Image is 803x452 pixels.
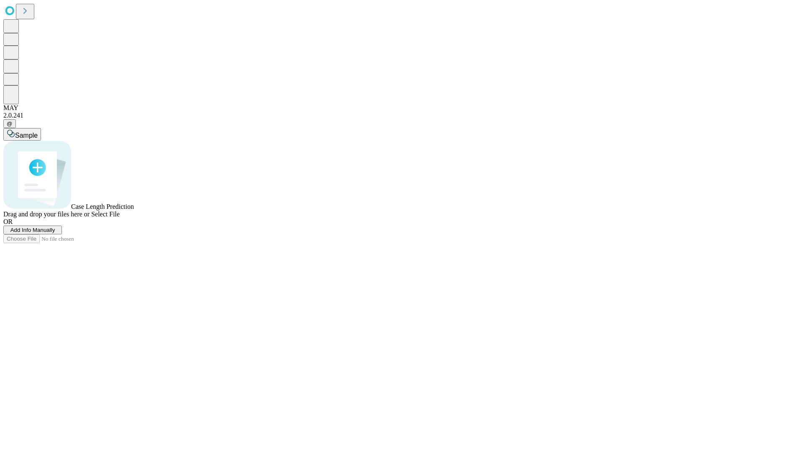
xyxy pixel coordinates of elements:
span: Add Info Manually [10,227,55,233]
button: @ [3,119,16,128]
button: Sample [3,128,41,141]
span: Sample [15,132,38,139]
div: 2.0.241 [3,112,800,119]
span: OR [3,218,13,225]
span: Drag and drop your files here or [3,211,90,218]
div: MAY [3,104,800,112]
span: Select File [91,211,120,218]
span: Case Length Prediction [71,203,134,210]
span: @ [7,121,13,127]
button: Add Info Manually [3,226,62,234]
